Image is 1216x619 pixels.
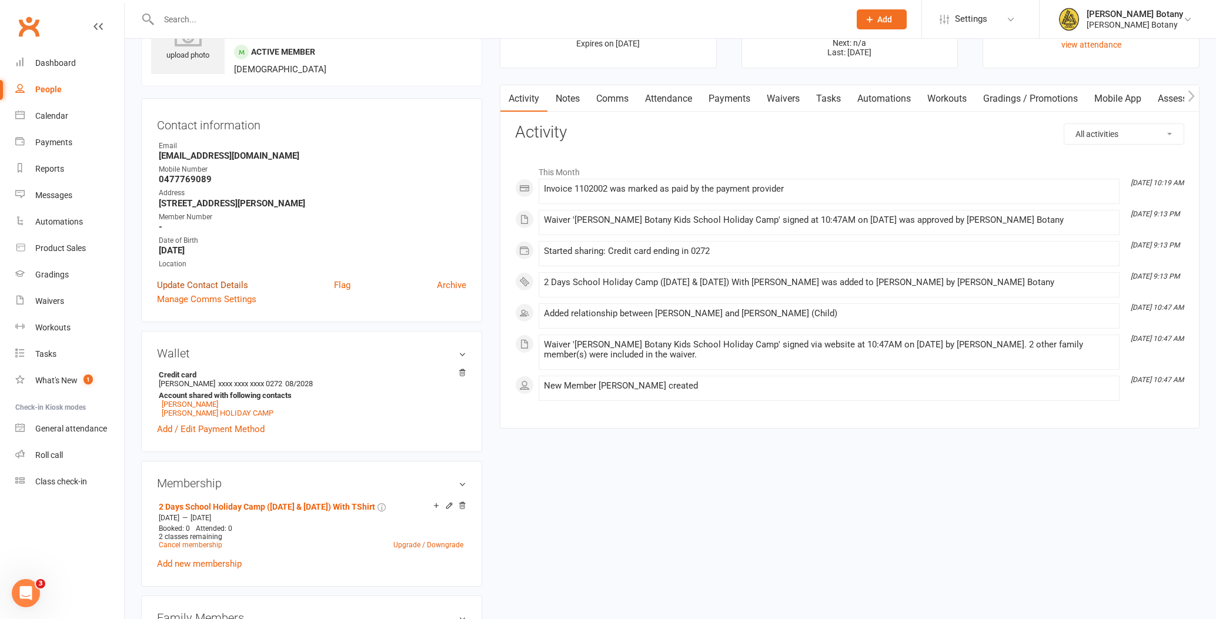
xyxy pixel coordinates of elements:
a: Update Contact Details [157,278,248,292]
a: Payments [700,85,759,112]
a: Archive [437,278,466,292]
div: Workouts [35,323,71,332]
div: Tasks [35,349,56,359]
a: What's New1 [15,367,124,394]
a: Tasks [15,341,124,367]
h3: Wallet [157,347,466,360]
span: Expires on [DATE] [576,39,640,48]
div: Gradings [35,270,69,279]
a: Workouts [15,314,124,341]
i: [DATE] 9:13 PM [1131,241,1180,249]
div: Class check-in [35,477,87,486]
a: Roll call [15,442,124,469]
div: Date of Birth [159,235,466,246]
i: [DATE] 10:47 AM [1131,303,1184,312]
a: Product Sales [15,235,124,262]
li: [PERSON_NAME] [157,369,466,419]
span: 08/2028 [285,379,313,388]
a: Flag [334,278,350,292]
a: Reports [15,156,124,182]
span: [DEMOGRAPHIC_DATA] [234,64,326,75]
a: Cancel membership [159,541,222,549]
i: [DATE] 10:19 AM [1131,179,1184,187]
strong: [STREET_ADDRESS][PERSON_NAME] [159,198,466,209]
div: Waivers [35,296,64,306]
a: Mobile App [1086,85,1150,112]
div: Address [159,188,466,199]
a: Waivers [759,85,808,112]
div: Email [159,140,466,152]
a: [PERSON_NAME] [162,400,218,409]
span: Settings [955,6,987,32]
a: Tasks [808,85,849,112]
div: Invoice 1102002 was marked as paid by the payment provider [544,184,1114,194]
a: Calendar [15,103,124,129]
h3: Activity [515,123,1184,142]
h3: Membership [157,477,466,490]
div: Calendar [35,111,68,121]
div: Waiver '[PERSON_NAME] Botany Kids School Holiday Camp' signed via website at 10:47AM on [DATE] by... [544,340,1114,360]
div: Payments [35,138,72,147]
strong: [EMAIL_ADDRESS][DOMAIN_NAME] [159,150,466,161]
div: [PERSON_NAME] Botany [1087,9,1183,19]
a: Activity [500,85,547,112]
strong: - [159,222,466,232]
a: Manage Comms Settings [157,292,256,306]
input: Search... [155,11,841,28]
strong: 0477769089 [159,174,466,185]
div: Product Sales [35,243,86,253]
div: [PERSON_NAME] Botany [1087,19,1183,30]
div: Started sharing: Credit card ending in 0272 [544,246,1114,256]
div: Location [159,259,466,270]
p: Next: n/a Last: [DATE] [753,38,947,57]
div: Automations [35,217,83,226]
a: Class kiosk mode [15,469,124,495]
div: What's New [35,376,78,385]
strong: Credit card [159,370,460,379]
a: Gradings / Promotions [975,85,1086,112]
div: — [156,513,466,523]
a: 2 Days School Holiday Camp ([DATE] & [DATE]) With TShirt [159,502,375,511]
a: Waivers [15,288,124,314]
a: General attendance kiosk mode [15,416,124,442]
div: 2 Days School Holiday Camp ([DATE] & [DATE]) With [PERSON_NAME] was added to [PERSON_NAME] by [PE... [544,277,1114,287]
i: [DATE] 10:47 AM [1131,376,1184,384]
div: Reports [35,164,64,173]
span: Active member [251,47,315,56]
i: [DATE] 9:13 PM [1131,210,1180,218]
i: [DATE] 10:47 AM [1131,334,1184,343]
span: [DATE] [191,514,211,522]
div: Member Number [159,212,466,223]
div: upload photo [151,23,225,62]
a: Notes [547,85,588,112]
a: view attendance [1061,40,1121,49]
a: Comms [588,85,637,112]
div: General attendance [35,424,107,433]
span: Attended: 0 [196,524,232,533]
a: Add new membership [157,558,242,569]
span: Add [877,15,892,24]
img: thumb_image1629331612.png [1057,8,1081,31]
div: Messages [35,190,72,200]
strong: Account shared with following contacts [159,391,460,400]
span: Booked: 0 [159,524,190,533]
a: Upgrade / Downgrade [393,541,463,549]
span: [DATE] [159,514,179,522]
button: Add [857,9,907,29]
div: New Member [PERSON_NAME] created [544,381,1114,391]
strong: [DATE] [159,245,466,256]
a: Automations [15,209,124,235]
a: Clubworx [14,12,44,41]
a: Payments [15,129,124,156]
div: Dashboard [35,58,76,68]
div: Mobile Number [159,164,466,175]
a: Workouts [919,85,975,112]
div: Added relationship between [PERSON_NAME] and [PERSON_NAME] (Child) [544,309,1114,319]
div: Waiver '[PERSON_NAME] Botany Kids School Holiday Camp' signed at 10:47AM on [DATE] was approved b... [544,215,1114,225]
iframe: Intercom live chat [12,579,40,607]
a: Messages [15,182,124,209]
span: 2 classes remaining [159,533,222,541]
span: 1 [83,374,93,384]
i: [DATE] 9:13 PM [1131,272,1180,280]
a: Attendance [637,85,700,112]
